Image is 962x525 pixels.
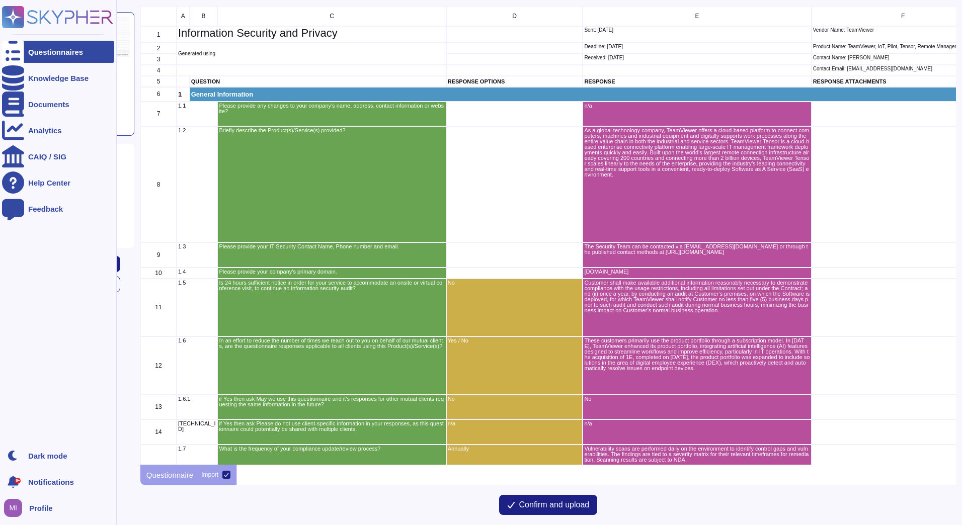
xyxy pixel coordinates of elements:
[2,41,114,63] a: Questionnaires
[901,13,905,19] span: F
[140,76,177,87] div: 5
[140,242,177,268] div: 9
[140,43,177,54] div: 2
[519,501,590,509] span: Confirm and upload
[146,471,193,479] p: Questionnaire
[28,127,62,134] div: Analytics
[447,421,581,426] p: n/a
[178,269,216,275] p: 1.4
[28,101,69,108] div: Documents
[28,48,83,56] div: Questionnaires
[584,280,810,313] p: Customer shall make available additional information reasonably necessary to demonstrate complian...
[584,446,810,463] p: Vulnerability scans are performed daily on the environment to identify control gaps and vulnerabi...
[584,55,810,60] p: Received: [DATE]
[140,6,956,465] div: grid
[140,395,177,420] div: 13
[584,44,810,49] p: Deadline: [DATE]
[447,338,581,343] p: Yes / No
[178,28,445,39] p: Information Security and Privacy
[584,338,810,371] p: These customers primarily use the product portfolio through a subscription model. In [DATE], Team...
[140,65,177,76] div: 4
[584,396,810,402] p: No
[140,87,177,102] div: 6
[140,26,177,43] div: 1
[447,446,581,452] p: Annually
[140,279,177,337] div: 11
[447,79,581,84] p: RESPONSE OPTIONS
[2,497,29,519] button: user
[178,51,445,56] p: Generated using
[219,421,444,432] p: if Yes then ask Please do not use client-specific information in your responses, as this question...
[201,472,218,478] div: Import
[178,338,216,343] p: 1.6
[15,478,21,484] div: 9+
[28,179,70,187] div: Help Center
[28,205,63,213] div: Feedback
[2,145,114,167] a: CAIQ / SIG
[140,336,177,395] div: 12
[29,504,53,512] span: Profile
[219,244,444,249] p: Please provide your IT Security Contact Name, Phone number and email.
[2,93,114,115] a: Documents
[447,396,581,402] p: No
[178,244,216,249] p: 1.3
[330,13,334,19] span: C
[178,446,216,452] p: 1.7
[584,244,810,255] p: The Security Team can be contacted via [EMAIL_ADDRESS][DOMAIN_NAME] or through the published cont...
[695,13,699,19] span: E
[584,79,810,84] p: RESPONSE
[178,91,188,98] p: 1
[584,128,810,178] p: As a global technology company, TeamViewer offers a cloud-based platform to connect computers, ma...
[219,280,444,291] p: Is 24 hours sufficient notice in order for your service to accommodate an onsite or virtual confe...
[178,128,216,133] p: 1.2
[178,421,216,432] p: [TECHNICAL_ID]
[28,74,89,82] div: Knowledge Base
[447,280,581,286] p: No
[4,499,22,517] img: user
[584,103,810,109] p: n/a
[2,67,114,89] a: Knowledge Base
[140,268,177,279] div: 10
[219,396,444,407] p: if Yes then ask May we use this questionnaire and it's responses for other mutual clients request...
[28,478,74,486] span: Notifications
[140,102,177,127] div: 7
[140,419,177,445] div: 14
[584,28,810,33] p: Sent: [DATE]
[512,13,517,19] span: D
[178,103,216,109] p: 1.1
[2,198,114,220] a: Feedback
[181,13,185,19] span: A
[2,119,114,141] a: Analytics
[28,153,66,160] div: CAIQ / SIG
[219,103,444,114] p: Please provide any changes to your company's name, address, contact information or website?
[191,79,444,84] p: QUESTION
[584,421,810,426] p: n/a
[584,269,810,275] p: [DOMAIN_NAME]
[140,445,177,503] div: 15
[28,452,67,460] div: Dark mode
[219,269,444,275] p: Please provide your company's primary domain.
[140,126,177,242] div: 8
[201,13,205,19] span: B
[178,396,216,402] p: 1.6.1
[2,171,114,194] a: Help Center
[219,446,444,452] p: What is the frequency of your compliance update/review process?
[219,128,444,133] p: Briefly describe the Product(s)/Service(s) provided?
[140,54,177,65] div: 3
[219,338,444,349] p: In an effort to reduce the number of times we reach out to you on behalf of our mutual clients, a...
[178,280,216,286] p: 1.5
[499,495,598,515] button: Confirm and upload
